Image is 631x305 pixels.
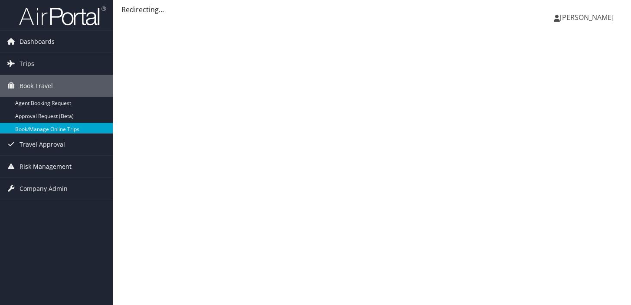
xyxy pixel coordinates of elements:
[20,134,65,155] span: Travel Approval
[560,13,614,22] span: [PERSON_NAME]
[20,53,34,75] span: Trips
[19,6,106,26] img: airportal-logo.png
[121,4,622,15] div: Redirecting...
[20,178,68,200] span: Company Admin
[20,75,53,97] span: Book Travel
[554,4,622,30] a: [PERSON_NAME]
[20,31,55,52] span: Dashboards
[20,156,72,177] span: Risk Management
